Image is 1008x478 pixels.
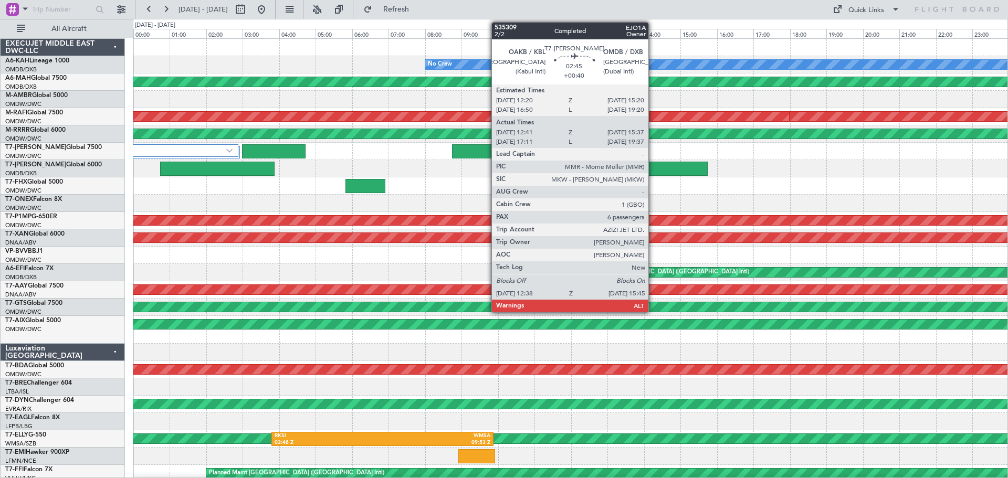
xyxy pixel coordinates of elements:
[5,162,66,168] span: T7-[PERSON_NAME]
[717,29,753,38] div: 16:00
[5,92,32,99] span: M-AMBR
[352,29,388,38] div: 06:00
[5,317,25,324] span: T7-AIX
[5,317,61,324] a: T7-AIXGlobal 5000
[388,29,425,38] div: 07:00
[425,29,461,38] div: 08:00
[279,29,316,38] div: 04:00
[827,1,905,18] button: Quick Links
[461,29,498,38] div: 09:00
[5,196,33,203] span: T7-ONEX
[5,248,28,254] span: VP-BVV
[5,248,43,254] a: VP-BVVBBJ1
[5,196,62,203] a: T7-ONEXFalcon 8X
[5,380,27,386] span: T7-BRE
[571,29,607,38] div: 12:00
[5,449,26,455] span: T7-EMI
[5,397,74,403] a: T7-DYNChallenger 604
[5,169,37,177] a: OMDB/DXB
[534,29,571,38] div: 11:00
[275,439,383,447] div: 03:48 Z
[5,179,27,185] span: T7-FHX
[5,388,29,396] a: LTBA/ISL
[32,2,92,17] input: Trip Number
[5,405,31,413] a: EVRA/RIX
[5,265,25,272] span: A6-EFI
[226,148,233,153] img: arrow-gray.svg
[5,415,60,421] a: T7-EAGLFalcon 8X
[5,75,31,81] span: A6-MAH
[316,29,352,38] div: 05:00
[5,66,37,73] a: OMDB/DXB
[5,118,41,125] a: OMDW/DWC
[5,214,57,220] a: T7-P1MPG-650ER
[936,29,972,38] div: 22:00
[5,300,27,306] span: T7-GTS
[5,273,37,281] a: OMDB/DXB
[5,92,68,99] a: M-AMBRGlobal 5000
[5,110,63,116] a: M-RAFIGlobal 7500
[170,29,206,38] div: 01:00
[5,283,64,289] a: T7-AAYGlobal 7500
[133,29,170,38] div: 00:00
[5,415,31,421] span: T7-EAGL
[899,29,936,38] div: 21:00
[5,75,67,81] a: A6-MAHGlobal 7500
[5,152,41,160] a: OMDW/DWC
[5,58,29,64] span: A6-KAH
[5,144,102,151] a: T7-[PERSON_NAME]Global 7500
[206,29,243,38] div: 02:00
[135,21,175,30] div: [DATE] - [DATE]
[5,83,37,91] a: OMDB/DXB
[5,370,41,378] a: OMDW/DWC
[5,265,54,272] a: A6-EFIFalcon 7X
[5,363,64,369] a: T7-BDAGlobal 5000
[826,29,863,38] div: 19:00
[574,264,749,280] div: Planned Maint [GEOGRAPHIC_DATA] ([GEOGRAPHIC_DATA] Intl)
[863,29,899,38] div: 20:00
[5,457,36,465] a: LFMN/NCE
[848,5,884,16] div: Quick Links
[359,1,422,18] button: Refresh
[5,187,41,195] a: OMDW/DWC
[5,449,69,455] a: T7-EMIHawker 900XP
[27,25,111,33] span: All Aircraft
[383,432,491,440] div: WMSA
[5,214,31,220] span: T7-P1MP
[680,29,717,38] div: 15:00
[5,110,27,116] span: M-RAFI
[5,135,41,143] a: OMDW/DWC
[5,100,41,108] a: OMDW/DWC
[5,162,102,168] a: T7-[PERSON_NAME]Global 6000
[5,58,69,64] a: A6-KAHLineage 1000
[243,29,279,38] div: 03:00
[275,432,383,440] div: RKSI
[5,380,72,386] a: T7-BREChallenger 604
[5,466,52,473] a: T7-FFIFalcon 7X
[428,57,452,72] div: No Crew
[5,127,66,133] a: M-RRRRGlobal 6000
[5,308,41,316] a: OMDW/DWC
[374,6,418,13] span: Refresh
[5,432,28,438] span: T7-ELLY
[5,127,30,133] span: M-RRRR
[753,29,790,38] div: 17:00
[644,29,680,38] div: 14:00
[383,439,491,447] div: 09:53 Z
[12,20,114,37] button: All Aircraft
[5,422,33,430] a: LFPB/LBG
[5,363,28,369] span: T7-BDA
[5,144,66,151] span: T7-[PERSON_NAME]
[5,291,36,299] a: DNAA/ABV
[5,221,41,229] a: OMDW/DWC
[5,179,63,185] a: T7-FHXGlobal 5000
[607,29,644,38] div: 13:00
[5,325,41,333] a: OMDW/DWC
[5,231,29,237] span: T7-XAN
[5,440,36,448] a: WMSA/SZB
[5,300,62,306] a: T7-GTSGlobal 7500
[498,29,534,38] div: 10:00
[5,466,24,473] span: T7-FFI
[5,397,29,403] span: T7-DYN
[790,29,826,38] div: 18:00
